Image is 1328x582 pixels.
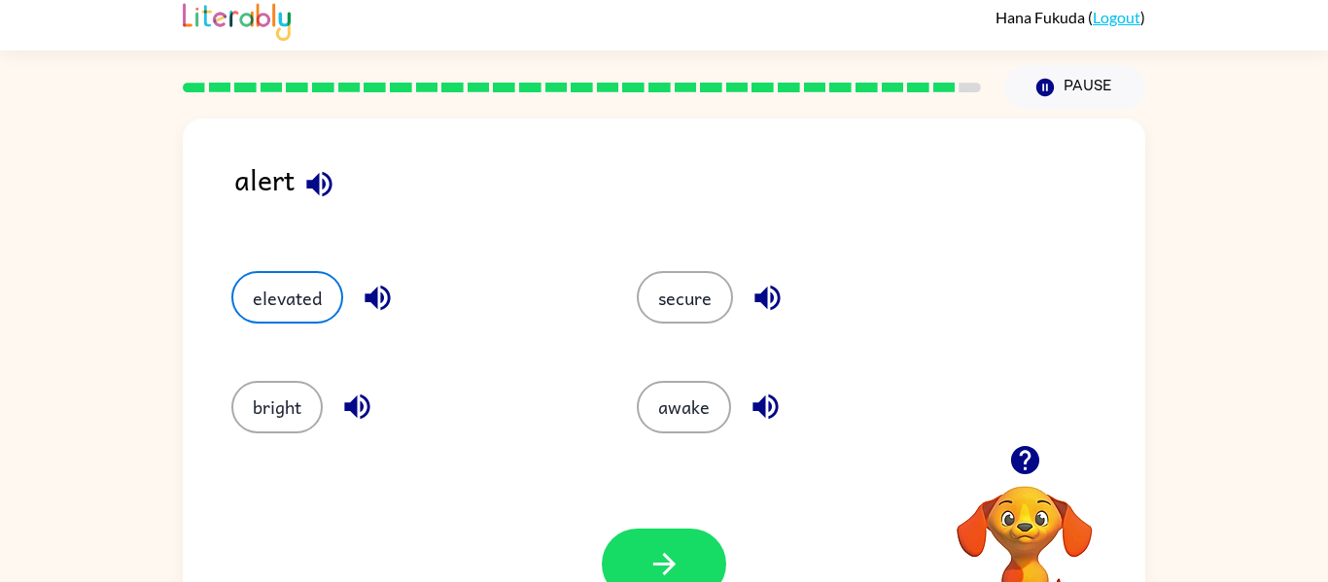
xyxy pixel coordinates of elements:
div: alert [234,157,1145,232]
button: secure [637,271,733,324]
span: Hana Fukuda [996,8,1088,26]
button: elevated [231,271,343,324]
a: Logout [1093,8,1140,26]
div: ( ) [996,8,1145,26]
button: bright [231,381,323,433]
button: Pause [1004,65,1145,110]
button: awake [637,381,731,433]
